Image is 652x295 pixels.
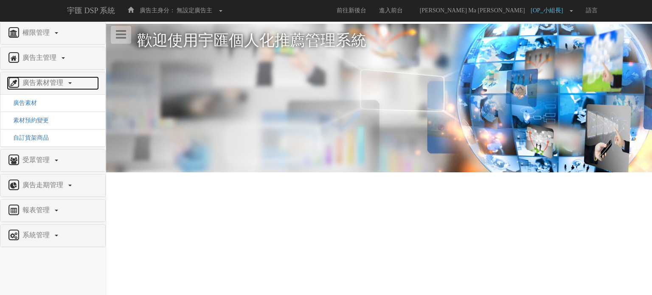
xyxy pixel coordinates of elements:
[7,117,49,124] a: 素材預約變更
[20,156,54,163] span: 受眾管理
[7,51,99,65] a: 廣告主管理
[7,179,99,192] a: 廣告走期管理
[140,7,175,14] span: 廣告主身分：
[7,100,37,106] a: 廣告素材
[20,231,54,239] span: 系統管理
[20,79,67,86] span: 廣告素材管理
[7,135,49,141] a: 自訂貨架商品
[7,154,99,167] a: 受眾管理
[20,181,67,188] span: 廣告走期管理
[7,26,99,40] a: 權限管理
[20,206,54,214] span: 報表管理
[7,229,99,242] a: 系統管理
[7,76,99,90] a: 廣告素材管理
[20,54,61,61] span: 廣告主管理
[7,204,99,217] a: 報表管理
[177,7,212,14] span: 無設定廣告主
[416,7,529,14] span: [PERSON_NAME] Ma [PERSON_NAME]
[531,7,567,14] span: [OP_小組長]
[137,32,621,49] h1: 歡迎使用宇匯個人化推薦管理系統
[20,29,54,36] span: 權限管理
